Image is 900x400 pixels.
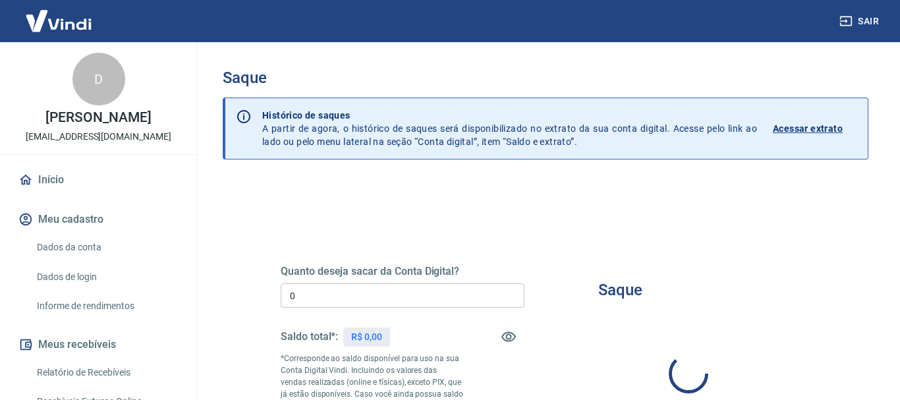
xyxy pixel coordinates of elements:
button: Meus recebíveis [16,330,181,359]
h3: Saque [598,281,642,299]
h5: Quanto deseja sacar da Conta Digital? [281,265,524,278]
p: [PERSON_NAME] [45,111,151,125]
button: Meu cadastro [16,205,181,234]
div: D [72,53,125,105]
p: [EMAIL_ADDRESS][DOMAIN_NAME] [26,130,171,144]
p: A partir de agora, o histórico de saques será disponibilizado no extrato da sua conta digital. Ac... [262,109,757,148]
a: Dados da conta [32,234,181,261]
p: R$ 0,00 [351,330,382,344]
a: Relatório de Recebíveis [32,359,181,386]
h3: Saque [223,69,868,87]
a: Dados de login [32,264,181,291]
a: Acessar extrato [773,109,857,148]
a: Início [16,165,181,194]
img: Vindi [16,1,101,41]
p: Histórico de saques [262,109,757,122]
button: Sair [837,9,884,34]
a: Informe de rendimentos [32,293,181,320]
p: Acessar extrato [773,122,843,135]
h5: Saldo total*: [281,330,338,343]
